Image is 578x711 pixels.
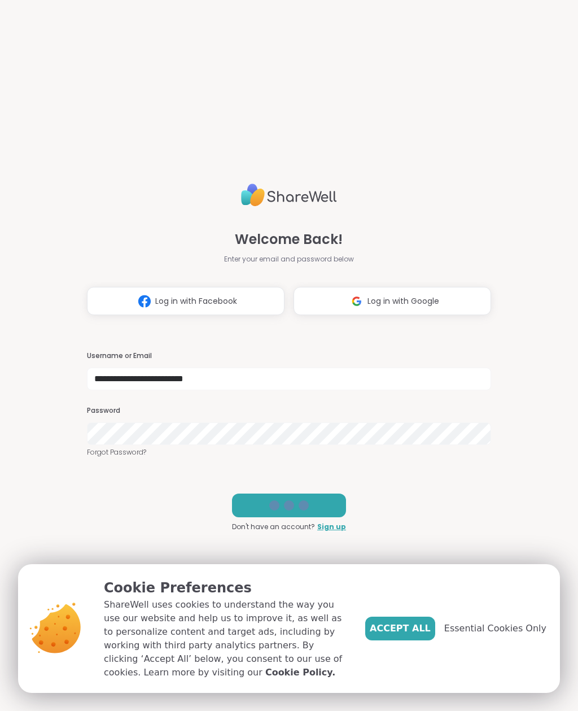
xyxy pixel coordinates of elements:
[87,447,492,457] a: Forgot Password?
[370,622,431,635] span: Accept All
[224,254,354,264] span: Enter your email and password below
[241,179,337,211] img: ShareWell Logo
[104,578,347,598] p: Cookie Preferences
[235,229,343,250] span: Welcome Back!
[317,522,346,532] a: Sign up
[365,617,435,640] button: Accept All
[87,406,492,416] h3: Password
[232,522,315,532] span: Don't have an account?
[87,351,492,361] h3: Username or Email
[265,666,335,679] a: Cookie Policy.
[104,598,347,679] p: ShareWell uses cookies to understand the way you use our website and help us to improve it, as we...
[444,622,546,635] span: Essential Cookies Only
